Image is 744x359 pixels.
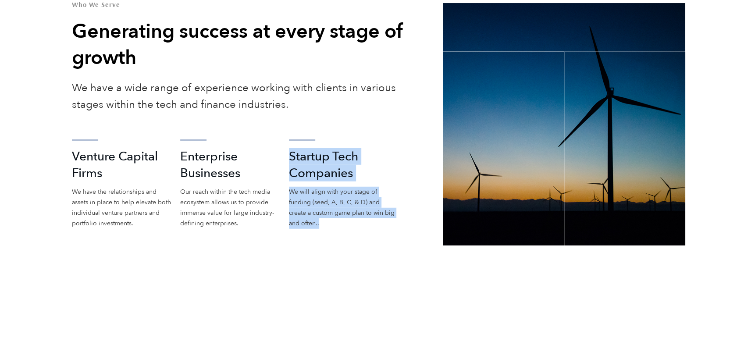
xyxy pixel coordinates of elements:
[289,187,396,229] p: We will align with your stage of funding (seed, A, B, C, & D) and create a custom game plan to wi...
[72,80,417,113] p: We have a wide range of experience working with clients in various stages within the tech and fin...
[72,187,172,229] p: We have the relationships and assets in place to help elevate both individual venture partners an...
[72,18,417,71] h2: Generating success at every stage of growth
[180,187,280,229] p: Our reach within the tech media ecosystem allows us to provide immense value for large industry-d...
[180,148,280,181] h3: Enterprise Businesses
[72,148,172,181] h3: Venture Capital Firms
[289,148,396,181] h3: Startup Tech Companies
